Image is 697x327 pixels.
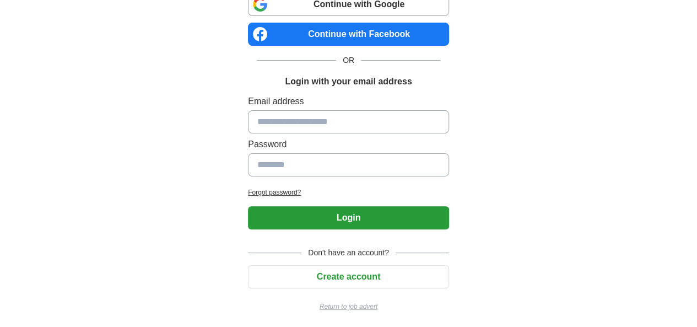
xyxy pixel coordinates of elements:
[285,75,412,88] h1: Login with your email address
[248,138,449,151] label: Password
[248,187,449,197] a: Forgot password?
[248,302,449,312] a: Return to job advert
[248,23,449,46] a: Continue with Facebook
[248,95,449,108] label: Email address
[248,206,449,229] button: Login
[336,55,361,66] span: OR
[248,265,449,288] button: Create account
[301,247,396,259] span: Don't have an account?
[248,272,449,281] a: Create account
